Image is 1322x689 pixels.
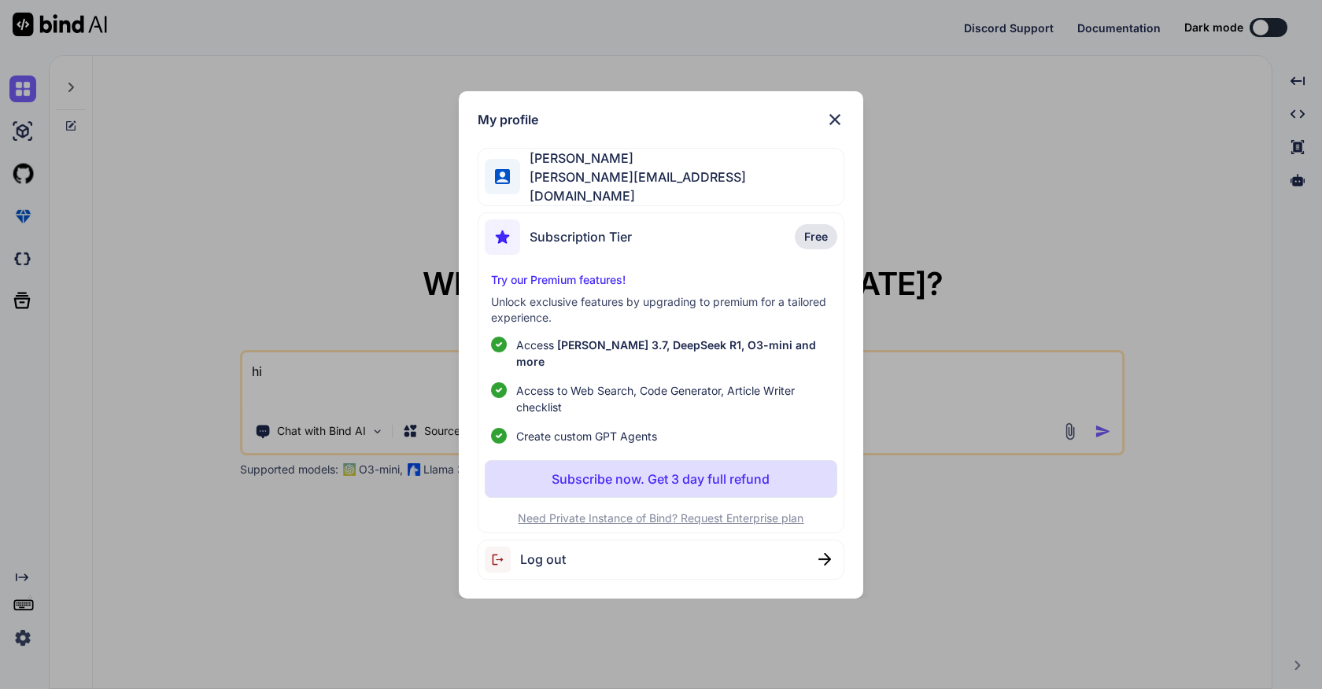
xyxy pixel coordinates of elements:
[491,382,507,398] img: checklist
[804,229,828,245] span: Free
[491,337,507,352] img: checklist
[491,294,830,326] p: Unlock exclusive features by upgrading to premium for a tailored experience.
[491,272,830,288] p: Try our Premium features!
[516,338,816,368] span: [PERSON_NAME] 3.7, DeepSeek R1, O3-mini and more
[478,110,538,129] h1: My profile
[516,337,830,370] p: Access
[516,382,830,415] span: Access to Web Search, Code Generator, Article Writer checklist
[520,168,844,205] span: [PERSON_NAME][EMAIL_ADDRESS][DOMAIN_NAME]
[485,219,520,255] img: subscription
[485,510,836,526] p: Need Private Instance of Bind? Request Enterprise plan
[495,169,509,183] img: profile
[520,149,844,168] span: [PERSON_NAME]
[485,547,520,573] img: logout
[520,550,566,569] span: Log out
[530,227,632,246] span: Subscription Tier
[825,110,844,129] img: close
[485,460,836,498] button: Subscribe now. Get 3 day full refund
[516,428,657,444] span: Create custom GPT Agents
[491,428,507,444] img: checklist
[552,470,770,488] p: Subscribe now. Get 3 day full refund
[818,553,831,566] img: close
